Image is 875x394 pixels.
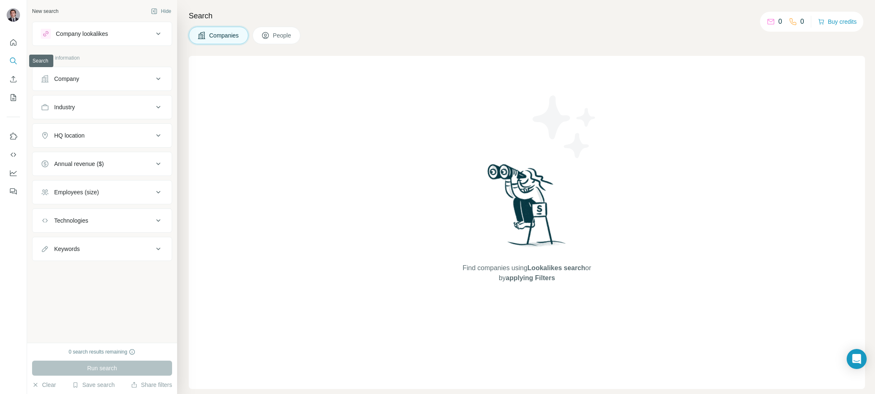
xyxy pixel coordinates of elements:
[131,381,172,389] button: Share filters
[32,8,58,15] div: New search
[778,17,782,27] p: 0
[273,31,292,40] span: People
[506,274,555,281] span: applying Filters
[32,54,172,62] p: Company information
[69,348,136,356] div: 0 search results remaining
[32,125,172,146] button: HQ location
[460,263,593,283] span: Find companies using or by
[54,160,104,168] div: Annual revenue ($)
[7,129,20,144] button: Use Surfe on LinkedIn
[847,349,867,369] div: Open Intercom Messenger
[54,103,75,111] div: Industry
[54,216,88,225] div: Technologies
[527,89,602,164] img: Surfe Illustration - Stars
[527,264,585,271] span: Lookalikes search
[56,30,108,38] div: Company lookalikes
[7,184,20,199] button: Feedback
[7,8,20,22] img: Avatar
[189,10,865,22] h4: Search
[145,5,177,18] button: Hide
[7,147,20,162] button: Use Surfe API
[7,166,20,181] button: Dashboard
[32,211,172,231] button: Technologies
[7,72,20,87] button: Enrich CSV
[32,97,172,117] button: Industry
[32,182,172,202] button: Employees (size)
[32,24,172,44] button: Company lookalikes
[32,69,172,89] button: Company
[7,53,20,68] button: Search
[32,239,172,259] button: Keywords
[7,35,20,50] button: Quick start
[72,381,115,389] button: Save search
[32,154,172,174] button: Annual revenue ($)
[7,90,20,105] button: My lists
[484,162,570,255] img: Surfe Illustration - Woman searching with binoculars
[54,245,80,253] div: Keywords
[54,188,99,196] div: Employees (size)
[32,381,56,389] button: Clear
[54,131,85,140] div: HQ location
[54,75,79,83] div: Company
[800,17,804,27] p: 0
[209,31,240,40] span: Companies
[818,16,857,28] button: Buy credits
